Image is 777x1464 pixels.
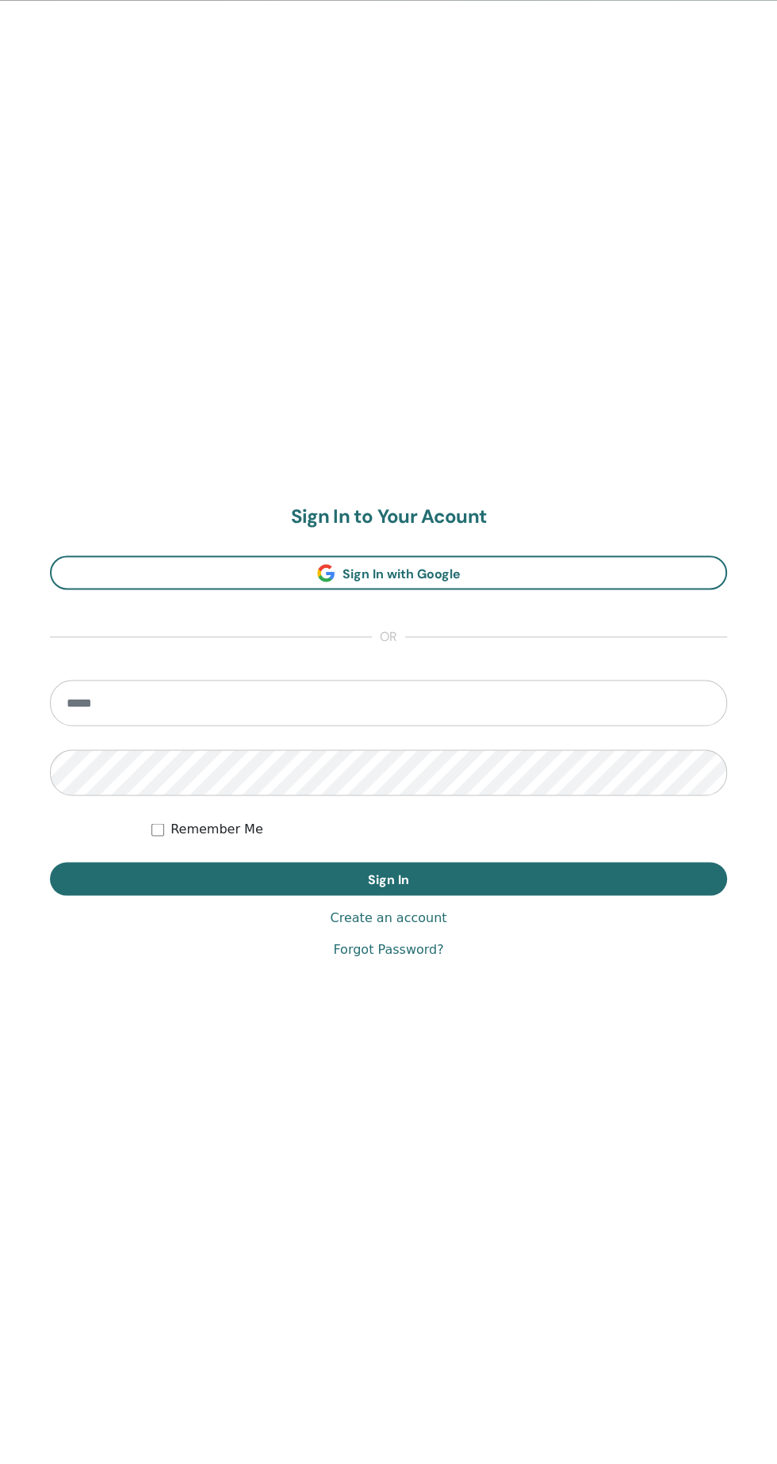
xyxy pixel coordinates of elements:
label: Remember Me [170,819,263,838]
span: or [372,627,405,646]
button: Sign In [50,862,727,895]
div: Keep me authenticated indefinitely or until I manually logout [151,819,727,838]
a: Sign In with Google [50,555,727,589]
span: Sign In [368,871,409,887]
h2: Sign In to Your Acount [50,505,727,528]
a: Forgot Password? [333,940,443,959]
a: Create an account [330,908,446,927]
span: Sign In with Google [343,565,461,581]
